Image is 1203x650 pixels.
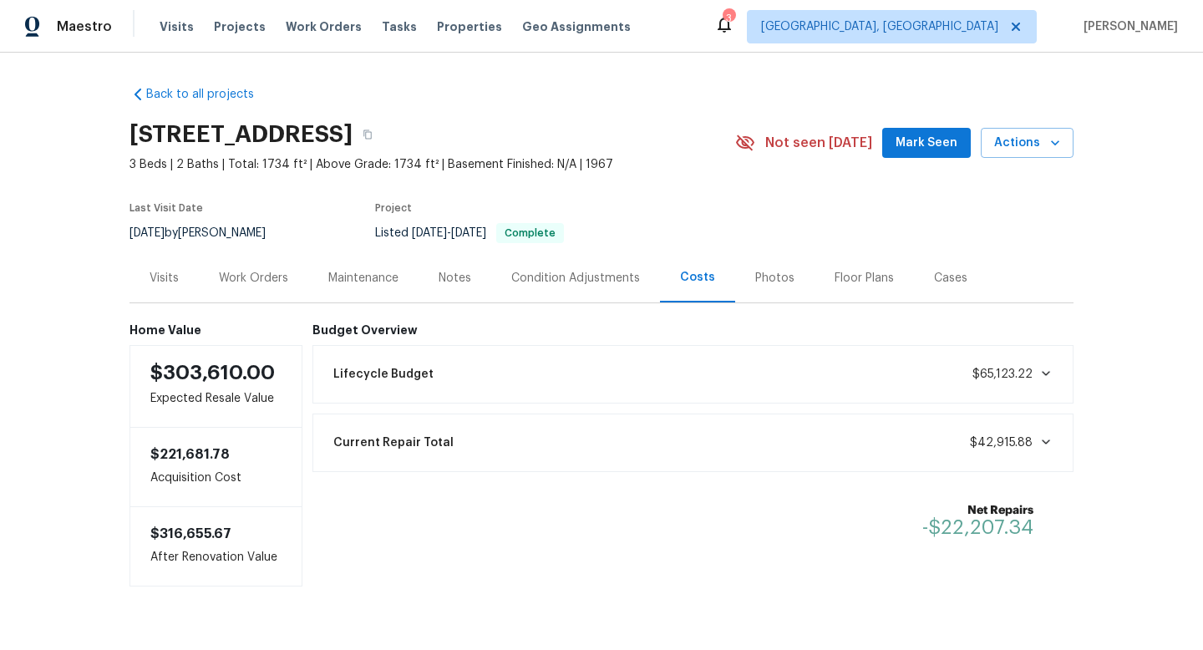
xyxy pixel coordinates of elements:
span: Lifecycle Budget [333,366,434,383]
span: Tasks [382,21,417,33]
div: Visits [150,270,179,287]
div: Work Orders [219,270,288,287]
span: [GEOGRAPHIC_DATA], [GEOGRAPHIC_DATA] [761,18,998,35]
span: Mark Seen [896,133,957,154]
a: Back to all projects [129,86,290,103]
span: Work Orders [286,18,362,35]
b: Net Repairs [922,502,1033,519]
h2: [STREET_ADDRESS] [129,126,353,143]
span: Visits [160,18,194,35]
span: [DATE] [129,227,165,239]
span: Current Repair Total [333,434,454,451]
div: After Renovation Value [129,506,302,587]
div: Floor Plans [835,270,894,287]
div: Notes [439,270,471,287]
span: Project [375,203,412,213]
span: $316,655.67 [150,527,231,541]
div: Costs [680,269,715,286]
span: $303,610.00 [150,363,275,383]
span: Maestro [57,18,112,35]
span: Last Visit Date [129,203,203,213]
span: Actions [994,133,1060,154]
div: 3 [723,10,734,27]
span: - [412,227,486,239]
div: by [PERSON_NAME] [129,223,286,243]
button: Mark Seen [882,128,971,159]
div: Cases [934,270,967,287]
span: Projects [214,18,266,35]
span: [PERSON_NAME] [1077,18,1178,35]
div: Expected Resale Value [129,345,302,428]
h6: Home Value [129,323,302,337]
span: -$22,207.34 [922,517,1033,537]
span: Not seen [DATE] [765,135,872,151]
span: [DATE] [412,227,447,239]
span: Geo Assignments [522,18,631,35]
h6: Budget Overview [312,323,1074,337]
span: Listed [375,227,564,239]
span: Properties [437,18,502,35]
span: $65,123.22 [972,368,1033,380]
button: Copy Address [353,119,383,150]
span: 3 Beds | 2 Baths | Total: 1734 ft² | Above Grade: 1734 ft² | Basement Finished: N/A | 1967 [129,156,735,173]
span: $221,681.78 [150,448,230,461]
div: Acquisition Cost [129,428,302,506]
button: Actions [981,128,1074,159]
span: [DATE] [451,227,486,239]
div: Maintenance [328,270,398,287]
div: Condition Adjustments [511,270,640,287]
span: Complete [498,228,562,238]
span: $42,915.88 [970,437,1033,449]
div: Photos [755,270,794,287]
